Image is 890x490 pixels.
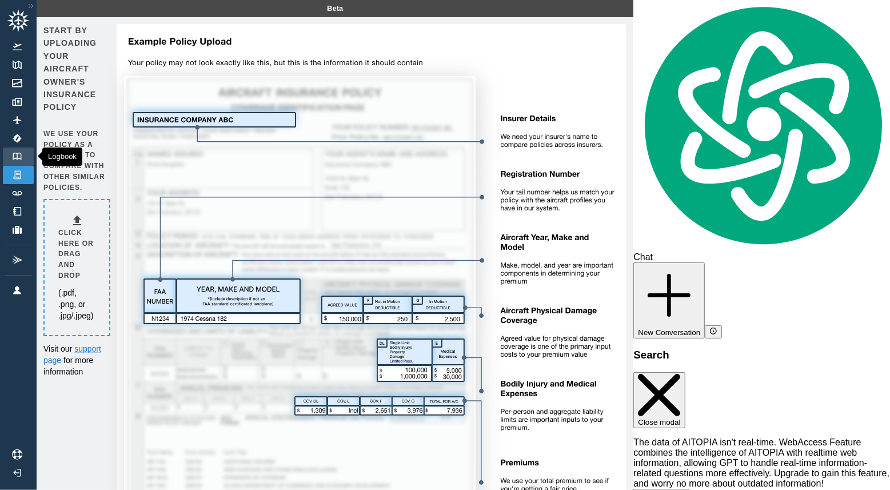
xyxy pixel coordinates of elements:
h6: Click here or drag and drop [58,228,95,281]
p: (.pdf, .png, or .jpg/.jpeg) [58,287,95,321]
h6: Start by uploading your aircraft owner's insurance policy [43,24,108,114]
button: Close modal [633,372,685,428]
div: Chat [633,252,890,262]
p: The data of AITOPIA isn't real-time. WebAccess Feature combines the intelligence of AITOPIA with ... [633,437,890,489]
h3: Search [633,349,890,361]
span: New Conversation [638,328,700,337]
h6: We use your policy as a baseline to compare with other similar policies. [43,129,108,193]
span: Close modal [638,418,680,427]
p: Visit our for more information [43,343,108,377]
a: support page [43,344,101,365]
button: New Conversation [633,262,705,338]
